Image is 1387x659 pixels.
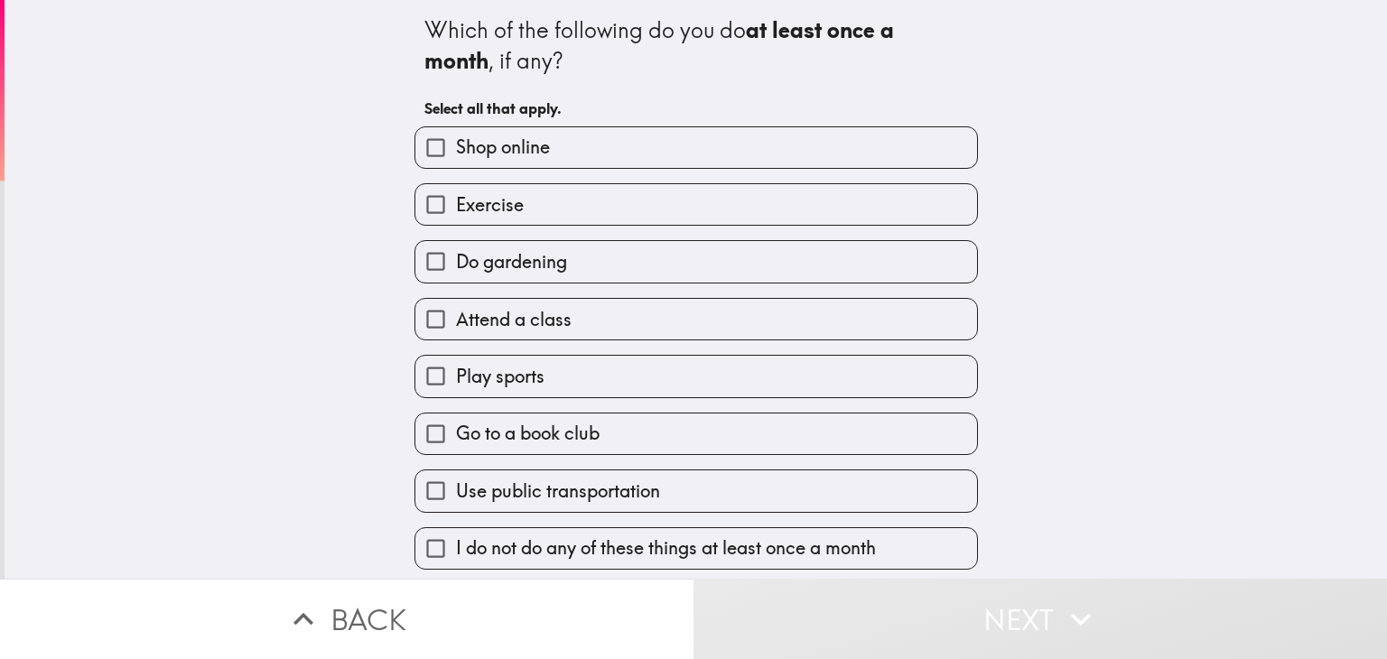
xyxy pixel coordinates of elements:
[456,135,550,160] span: Shop online
[415,241,977,282] button: Do gardening
[456,421,600,446] span: Go to a book club
[693,579,1387,659] button: Next
[415,470,977,511] button: Use public transportation
[424,98,968,118] h6: Select all that apply.
[424,15,968,76] div: Which of the following do you do , if any?
[456,478,660,504] span: Use public transportation
[415,528,977,569] button: I do not do any of these things at least once a month
[415,413,977,454] button: Go to a book club
[424,16,899,74] b: at least once a month
[456,364,545,389] span: Play sports
[415,127,977,168] button: Shop online
[456,249,567,274] span: Do gardening
[456,192,524,218] span: Exercise
[415,356,977,396] button: Play sports
[456,535,876,561] span: I do not do any of these things at least once a month
[415,184,977,225] button: Exercise
[456,307,572,332] span: Attend a class
[415,299,977,339] button: Attend a class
